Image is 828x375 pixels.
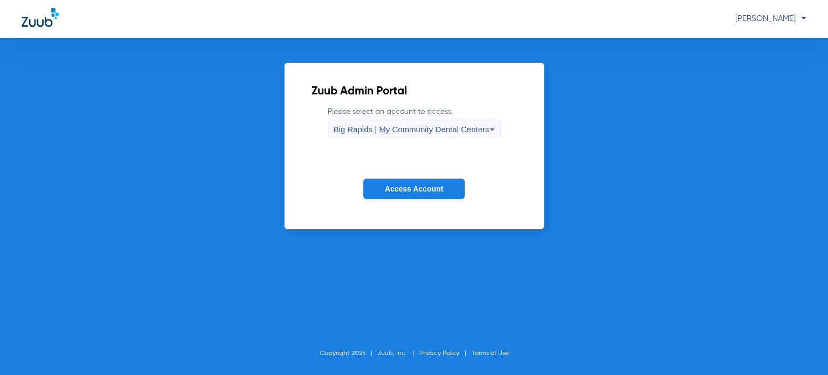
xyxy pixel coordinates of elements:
[774,323,828,375] iframe: Chat Widget
[334,125,489,134] span: Big Rapids | My Community Dental Centers
[419,350,459,357] a: Privacy Policy
[735,15,806,23] span: [PERSON_NAME]
[328,106,501,138] label: Please select an account to access
[22,8,59,27] img: Zuub Logo
[378,348,419,359] li: Zuub, Inc.
[385,185,443,193] span: Access Account
[472,350,509,357] a: Terms of Use
[320,348,378,359] li: Copyright 2025
[363,179,465,200] button: Access Account
[312,86,517,97] h2: Zuub Admin Portal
